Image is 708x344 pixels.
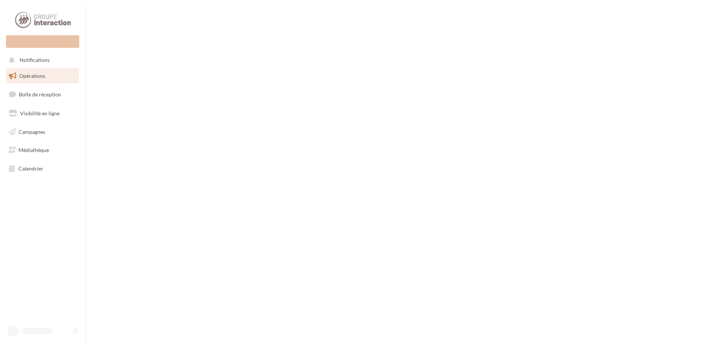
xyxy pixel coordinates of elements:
[20,57,50,63] span: Notifications
[4,68,81,84] a: Opérations
[19,128,45,135] span: Campagnes
[19,147,49,153] span: Médiathèque
[4,161,81,176] a: Calendrier
[19,73,45,79] span: Opérations
[4,142,81,158] a: Médiathèque
[19,91,61,97] span: Boîte de réception
[4,86,81,102] a: Boîte de réception
[6,35,79,48] div: Nouvelle campagne
[19,165,43,172] span: Calendrier
[4,124,81,140] a: Campagnes
[4,106,81,121] a: Visibilité en ligne
[20,110,60,116] span: Visibilité en ligne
